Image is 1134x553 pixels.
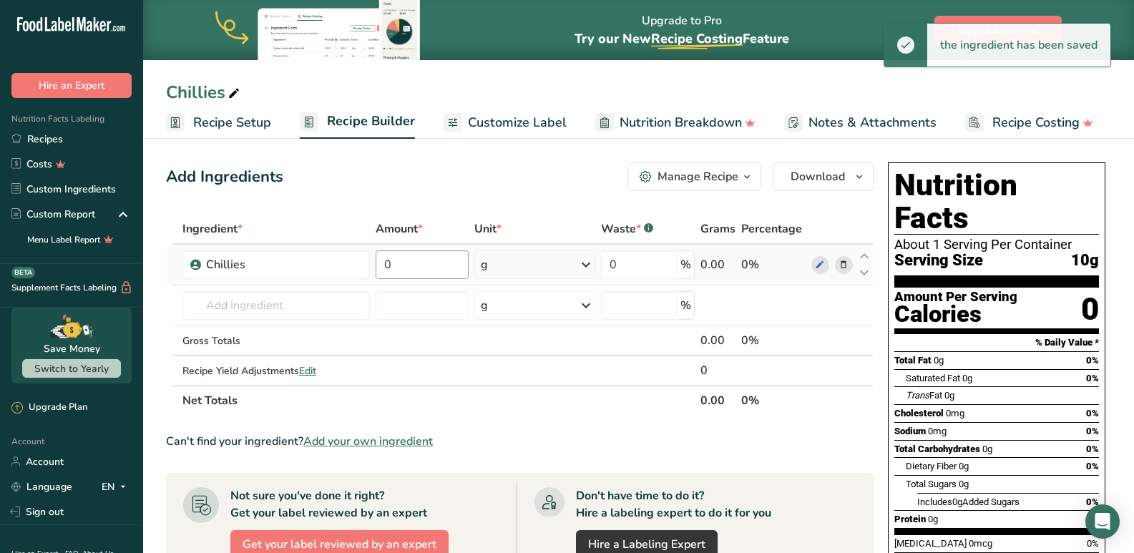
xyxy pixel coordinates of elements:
[601,220,653,238] div: Waste
[300,105,415,140] a: Recipe Builder
[944,390,954,401] span: 0g
[808,113,937,132] span: Notes & Attachments
[741,256,806,273] div: 0%
[773,162,874,191] button: Download
[1086,355,1099,366] span: 0%
[182,291,371,320] input: Add Ingredient
[741,220,802,238] span: Percentage
[958,21,1038,39] span: Upgrade to Pro
[1071,252,1099,270] span: 10g
[738,385,808,415] th: 0%
[1086,426,1099,436] span: 0%
[894,514,926,524] span: Protein
[1086,408,1099,419] span: 0%
[620,113,742,132] span: Nutrition Breakdown
[206,256,362,273] div: Chillies
[299,364,316,378] span: Edit
[1086,496,1099,507] span: 0%
[894,290,1017,304] div: Amount Per Serving
[906,461,957,471] span: Dietary Fiber
[894,538,967,549] span: [MEDICAL_DATA]
[1086,373,1099,383] span: 0%
[166,165,283,189] div: Add Ingredients
[166,79,243,105] div: Chillies
[576,487,771,522] div: Don't have time to do it? Hire a labeling expert to do it for you
[894,334,1099,351] section: % Daily Value *
[595,107,756,139] a: Nutrition Breakdown
[791,168,845,185] span: Download
[230,487,427,522] div: Not sure you've done it right? Get your label reviewed by an expert
[102,478,132,495] div: EN
[906,390,929,401] i: Trans
[992,113,1080,132] span: Recipe Costing
[376,220,423,238] span: Amount
[965,107,1093,139] a: Recipe Costing
[1087,538,1099,549] span: 0%
[651,30,743,47] span: Recipe Costing
[894,252,983,270] span: Serving Size
[481,297,488,314] div: g
[934,16,1062,44] button: Upgrade to Pro
[11,73,132,98] button: Hire an Expert
[1086,444,1099,454] span: 0%
[444,107,567,139] a: Customize Label
[11,267,35,278] div: BETA
[166,107,271,139] a: Recipe Setup
[894,355,932,366] span: Total Fat
[928,426,947,436] span: 0mg
[982,444,992,454] span: 0g
[627,162,761,191] button: Manage Recipe
[11,207,95,222] div: Custom Report
[959,461,969,471] span: 0g
[946,408,964,419] span: 0mg
[894,238,1099,252] div: About 1 Serving Per Container
[180,385,698,415] th: Net Totals
[182,363,371,378] div: Recipe Yield Adjustments
[962,373,972,383] span: 0g
[44,341,100,356] div: Save Money
[1086,461,1099,471] span: 0%
[928,514,938,524] span: 0g
[917,496,1020,507] span: Includes Added Sugars
[474,220,502,238] span: Unit
[303,433,433,450] span: Add your own ingredient
[700,332,735,349] div: 0.00
[11,474,72,499] a: Language
[894,169,1099,235] h1: Nutrition Facts
[700,256,735,273] div: 0.00
[959,479,969,489] span: 0g
[784,107,937,139] a: Notes & Attachments
[927,24,1110,67] div: the ingredient has been saved
[894,304,1017,325] div: Calories
[468,113,567,132] span: Customize Label
[575,1,789,60] div: Upgrade to Pro
[166,433,874,450] div: Can't find your ingredient?
[906,390,942,401] span: Fat
[243,536,436,553] span: Get your label reviewed by an expert
[11,401,87,415] div: Upgrade Plan
[182,220,243,238] span: Ingredient
[894,426,926,436] span: Sodium
[894,408,944,419] span: Cholesterol
[698,385,738,415] th: 0.00
[906,479,957,489] span: Total Sugars
[969,538,992,549] span: 0mcg
[481,256,488,273] div: g
[22,359,121,378] button: Switch to Yearly
[952,496,962,507] span: 0g
[934,355,944,366] span: 0g
[1085,504,1120,539] div: Open Intercom Messenger
[182,333,371,348] div: Gross Totals
[575,30,789,47] span: Try our New Feature
[894,444,980,454] span: Total Carbohydrates
[1081,290,1099,328] div: 0
[34,362,109,376] span: Switch to Yearly
[658,168,738,185] div: Manage Recipe
[327,112,415,131] span: Recipe Builder
[193,113,271,132] span: Recipe Setup
[700,220,735,238] span: Grams
[906,373,960,383] span: Saturated Fat
[700,362,735,379] div: 0
[741,332,806,349] div: 0%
